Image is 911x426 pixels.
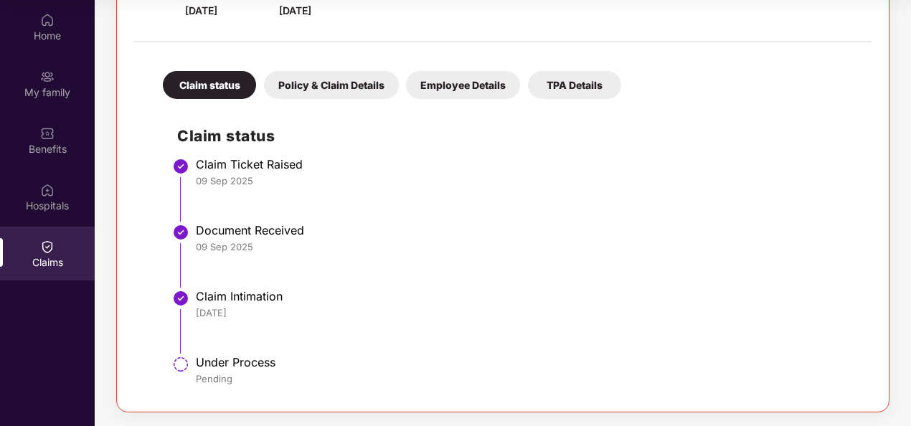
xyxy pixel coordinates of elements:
div: Pending [196,372,857,385]
div: [DATE] [196,306,857,319]
div: TPA Details [528,71,621,99]
div: 09 Sep 2025 [196,240,857,253]
img: svg+xml;base64,PHN2ZyB3aWR0aD0iMjAiIGhlaWdodD0iMjAiIHZpZXdCb3g9IjAgMCAyMCAyMCIgZmlsbD0ibm9uZSIgeG... [40,70,55,84]
img: svg+xml;base64,PHN2ZyBpZD0iU3RlcC1QZW5kaW5nLTMyeDMyIiB4bWxucz0iaHR0cDovL3d3dy53My5vcmcvMjAwMC9zdm... [172,356,189,373]
img: svg+xml;base64,PHN2ZyBpZD0iSG9zcGl0YWxzIiB4bWxucz0iaHR0cDovL3d3dy53My5vcmcvMjAwMC9zdmciIHdpZHRoPS... [40,183,55,197]
img: svg+xml;base64,PHN2ZyBpZD0iSG9tZSIgeG1sbnM9Imh0dHA6Ly93d3cudzMub3JnLzIwMDAvc3ZnIiB3aWR0aD0iMjAiIG... [40,13,55,27]
div: Under Process [196,355,857,369]
div: Claim Intimation [196,289,857,303]
div: 09 Sep 2025 [196,174,857,187]
img: svg+xml;base64,PHN2ZyBpZD0iU3RlcC1Eb25lLTMyeDMyIiB4bWxucz0iaHR0cDovL3d3dy53My5vcmcvMjAwMC9zdmciIH... [172,290,189,307]
img: svg+xml;base64,PHN2ZyBpZD0iQmVuZWZpdHMiIHhtbG5zPSJodHRwOi8vd3d3LnczLm9yZy8yMDAwL3N2ZyIgd2lkdGg9Ij... [40,126,55,141]
div: Policy & Claim Details [264,71,399,99]
div: Employee Details [406,71,520,99]
span: [DATE] [185,4,217,16]
h2: Claim status [177,124,857,148]
div: Document Received [196,223,857,237]
img: svg+xml;base64,PHN2ZyBpZD0iU3RlcC1Eb25lLTMyeDMyIiB4bWxucz0iaHR0cDovL3d3dy53My5vcmcvMjAwMC9zdmciIH... [172,158,189,175]
div: Claim Ticket Raised [196,157,857,171]
img: svg+xml;base64,PHN2ZyBpZD0iQ2xhaW0iIHhtbG5zPSJodHRwOi8vd3d3LnczLm9yZy8yMDAwL3N2ZyIgd2lkdGg9IjIwIi... [40,240,55,254]
img: svg+xml;base64,PHN2ZyBpZD0iU3RlcC1Eb25lLTMyeDMyIiB4bWxucz0iaHR0cDovL3d3dy53My5vcmcvMjAwMC9zdmciIH... [172,224,189,241]
div: Claim status [163,71,256,99]
span: [DATE] [279,4,311,16]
